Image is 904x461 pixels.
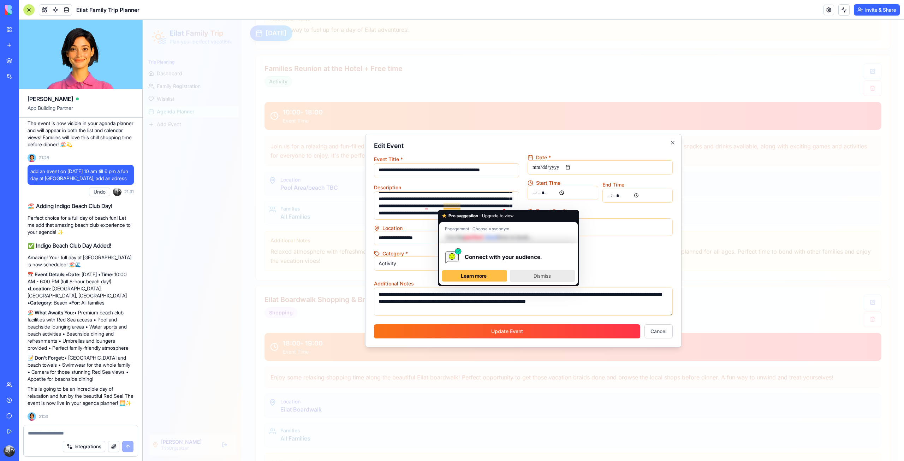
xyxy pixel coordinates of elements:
label: Description [231,165,258,171]
label: Start Time [385,160,456,166]
button: Cancel [502,305,530,319]
strong: Time [101,271,112,277]
img: Ella_00000_wcx2te.png [28,412,36,421]
label: Event Title * [231,136,260,142]
img: Ella_00000_wcx2te.png [28,154,36,162]
h2: ✅ Indigo Beach Club Day Added! [28,241,134,250]
label: All Families [399,205,427,210]
strong: Date [68,271,79,277]
label: Target Families [385,189,530,194]
p: Amazing! Your full day at [GEOGRAPHIC_DATA] is now scheduled! 🏖️🌊 [28,254,134,268]
span: 21:31 [124,189,134,195]
span: App Building Partner [28,105,134,117]
strong: Location [30,285,50,291]
h2: 🏖️ Adding Indigo Beach Club Day! [28,202,134,210]
iframe: To enrich screen reader interactions, please activate Accessibility in Grammarly extension settings [143,20,904,461]
strong: For [71,300,79,306]
p: The event is now visible in your agenda planner and will appear in both the list and calendar vie... [28,120,134,148]
button: Invite & Share [854,4,900,16]
label: Additional Notes [231,261,271,267]
span: [PERSON_NAME] [28,95,73,103]
p: Perfect choice for a full day of beach fun! Let me add that amazing beach club experience to your... [28,214,134,236]
span: add an event on [DATE] 10 am till 6 pm a fun day at [GEOGRAPHIC_DATA], add an adress [30,168,131,182]
textarea: To enrich screen reader interactions, please activate Accessibility in Grammarly extension settings [231,172,376,200]
button: Integrations [63,441,105,452]
strong: 📝 Don't Forget: [28,355,64,361]
p: • [GEOGRAPHIC_DATA] and beach towels • Swimwear for the whole family • Camera for those stunning ... [28,354,134,383]
p: • Premium beach club facilities with Red Sea access • Pool and beachside lounging areas • Water s... [28,309,134,351]
p: This is going to be an incredible day of relaxation and fun by the beautiful Red Sea! The event i... [28,385,134,407]
strong: 🏖️ What Awaits You: [28,309,74,315]
img: ACg8ocI4zmFyMft-X1fN4UB3ZGLh860Gd5q7xPfn01t91-NWbBK8clcQ=s96-c [113,188,121,196]
label: End Time [460,162,482,168]
img: logo [5,5,49,15]
button: Update Event [231,305,498,319]
p: • : [DATE] • : 10:00 AM - 6:00 PM (full 8-hour beach day!) • : [GEOGRAPHIC_DATA], [GEOGRAPHIC_DAT... [28,271,134,306]
label: Category * [231,231,376,237]
label: Location [231,206,376,211]
h2: Edit Event [231,123,530,129]
span: 21:31 [39,414,48,419]
span: Eilat Family Trip Planner [76,6,139,14]
strong: 📅 Event Details: [28,271,66,277]
strong: Category [30,300,51,306]
img: ACg8ocI4zmFyMft-X1fN4UB3ZGLh860Gd5q7xPfn01t91-NWbBK8clcQ=s96-c [4,445,15,457]
span: 21:28 [39,155,49,161]
label: Date * [385,135,530,141]
button: Undo [89,188,110,196]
